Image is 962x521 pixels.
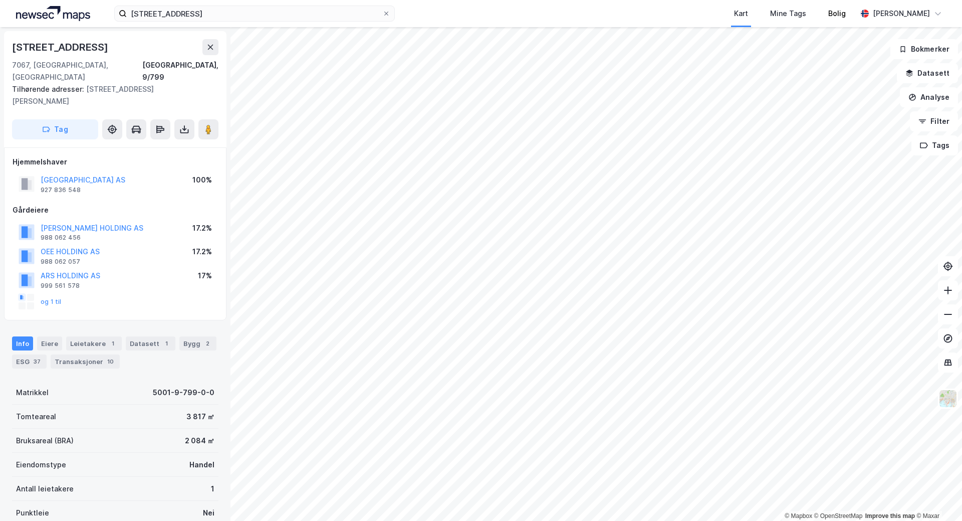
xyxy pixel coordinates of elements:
div: Bruksareal (BRA) [16,435,74,447]
button: Bokmerker [890,39,958,59]
div: Handel [189,459,214,471]
div: Hjemmelshaver [13,156,218,168]
div: [STREET_ADDRESS] [12,39,110,55]
button: Datasett [897,63,958,83]
div: 10 [105,357,116,367]
div: 100% [192,174,212,186]
a: Improve this map [865,512,915,519]
div: Punktleie [16,507,49,519]
div: 1 [211,483,214,495]
div: Gårdeiere [13,204,218,216]
button: Filter [910,111,958,131]
a: Mapbox [785,512,812,519]
div: [GEOGRAPHIC_DATA], 9/799 [142,59,218,83]
input: Søk på adresse, matrikkel, gårdeiere, leietakere eller personer [127,6,382,21]
span: Tilhørende adresser: [12,85,86,93]
div: 1 [108,338,118,349]
div: Datasett [126,336,175,351]
img: logo.a4113a55bc3d86da70a041830d287a7e.svg [16,6,90,21]
div: 2 084 ㎡ [185,435,214,447]
button: Analyse [900,87,958,107]
div: 927 836 548 [41,186,81,194]
div: Tomteareal [16,411,56,423]
div: 988 062 057 [41,258,80,266]
div: 999 561 578 [41,282,80,290]
div: Mine Tags [770,8,806,20]
div: 17.2% [192,246,212,258]
div: [PERSON_NAME] [873,8,930,20]
div: ESG [12,355,47,369]
div: 17% [198,270,212,282]
div: [STREET_ADDRESS][PERSON_NAME] [12,83,210,107]
div: 2 [202,338,212,349]
div: Kontrollprogram for chat [912,473,962,521]
div: 5001-9-799-0-0 [153,387,214,399]
div: Antall leietakere [16,483,74,495]
div: Info [12,336,33,351]
div: Kart [734,8,748,20]
div: 988 062 456 [41,234,81,242]
div: 1 [161,338,171,349]
button: Tag [12,119,98,139]
div: Transaksjoner [51,355,120,369]
div: Bygg [179,336,216,351]
div: Bolig [828,8,846,20]
button: Tags [911,135,958,155]
div: 3 817 ㎡ [186,411,214,423]
div: 37 [32,357,43,367]
div: Eiere [37,336,62,351]
iframe: Chat Widget [912,473,962,521]
div: Nei [203,507,214,519]
div: Eiendomstype [16,459,66,471]
a: OpenStreetMap [814,512,863,519]
div: 17.2% [192,222,212,234]
div: Matrikkel [16,387,49,399]
img: Z [938,389,957,408]
div: Leietakere [66,336,122,351]
div: 7067, [GEOGRAPHIC_DATA], [GEOGRAPHIC_DATA] [12,59,142,83]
